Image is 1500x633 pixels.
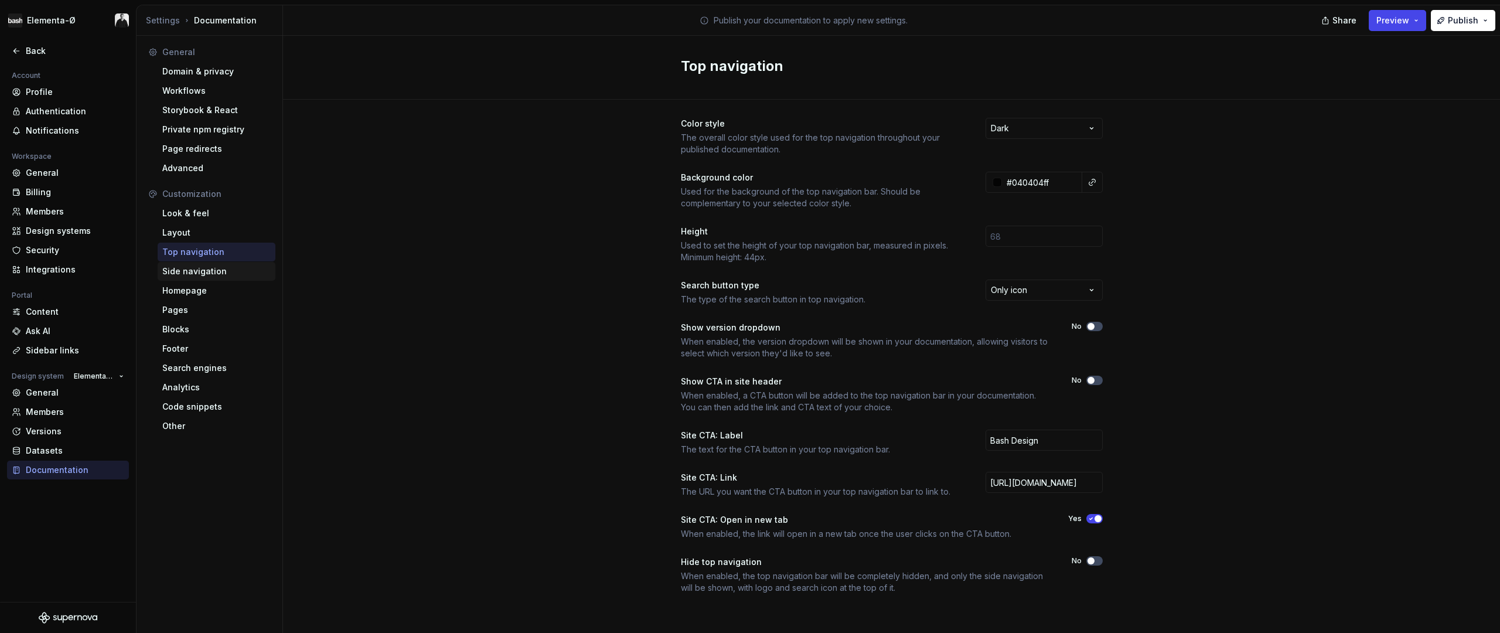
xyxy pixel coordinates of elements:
h2: Top navigation [681,57,1089,76]
span: Elementa-Ø [74,372,114,381]
a: Domain & privacy [158,62,275,81]
button: Publish [1431,10,1495,31]
input: 68 [986,226,1103,247]
div: Site CTA: Open in new tab [681,514,788,526]
a: Members [7,202,129,221]
a: Content [7,302,129,321]
a: General [7,164,129,182]
a: Versions [7,422,129,441]
div: Show version dropdown [681,322,780,333]
div: Documentation [146,15,278,26]
a: Homepage [158,281,275,300]
div: Search button type [681,280,759,291]
div: Portal [7,288,37,302]
div: Background color [681,172,753,183]
div: Content [26,306,124,318]
a: Page redirects [158,139,275,158]
a: Pages [158,301,275,319]
div: Profile [26,86,124,98]
div: Color style [681,118,725,130]
a: Advanced [158,159,275,178]
a: Datasets [7,441,129,460]
a: Storybook & React [158,101,275,120]
a: Ask AI [7,322,129,341]
div: General [26,167,124,179]
a: Authentication [7,102,129,121]
button: Preview [1369,10,1426,31]
div: Datasets [26,445,124,457]
a: Private npm registry [158,120,275,139]
div: When enabled, the top navigation bar will be completely hidden, and only the side navigation will... [681,570,1051,594]
div: When enabled, the link will open in a new tab once the user clicks on the CTA button. [681,528,1047,540]
a: Search engines [158,359,275,377]
div: Code snippets [162,401,271,413]
label: No [1072,322,1082,331]
div: Footer [162,343,271,355]
img: JP Swart [115,13,129,28]
a: General [7,383,129,402]
div: When enabled, the version dropdown will be shown in your documentation, allowing visitors to sele... [681,336,1051,359]
a: Top navigation [158,243,275,261]
div: Pages [162,304,271,316]
a: Side navigation [158,262,275,281]
div: Layout [162,227,271,239]
div: Used for the background of the top navigation bar. Should be complementary to your selected color... [681,186,964,209]
div: Advanced [162,162,271,174]
a: Workflows [158,81,275,100]
a: Other [158,417,275,435]
div: Versions [26,426,124,437]
div: Side navigation [162,266,271,277]
div: Search engines [162,362,271,374]
div: Billing [26,186,124,198]
a: Billing [7,183,129,202]
a: Notifications [7,121,129,140]
a: Analytics [158,378,275,397]
div: Notifications [26,125,124,137]
a: Design systems [7,222,129,240]
div: Ask AI [26,325,124,337]
a: Look & feel [158,204,275,223]
div: Used to set the height of your top navigation bar, measured in pixels. Minimum height: 44px. [681,240,964,263]
div: General [162,46,271,58]
div: Authentication [26,105,124,117]
div: The URL you want the CTA button in your top navigation bar to link to. [681,486,964,498]
a: Back [7,42,129,60]
a: Profile [7,83,129,101]
a: Footer [158,339,275,358]
div: The type of the search button in top navigation. [681,294,964,305]
div: Private npm registry [162,124,271,135]
a: Code snippets [158,397,275,416]
div: Design systems [26,225,124,237]
div: Domain & privacy [162,66,271,77]
div: Top navigation [162,246,271,258]
div: Elementa-Ø [27,15,76,26]
label: No [1072,376,1082,385]
div: Customization [162,188,271,200]
button: Elementa-ØJP Swart [2,8,134,33]
div: Documentation [26,464,124,476]
div: Back [26,45,124,57]
div: Site CTA: Link [681,472,737,484]
div: Members [26,406,124,418]
div: Workflows [162,85,271,97]
a: Documentation [7,461,129,479]
div: Integrations [26,264,124,275]
span: Publish [1448,15,1478,26]
div: Homepage [162,285,271,297]
div: Settings [146,15,180,26]
div: Account [7,69,45,83]
div: Security [26,244,124,256]
div: When enabled, a CTA button will be added to the top navigation bar in your documentation. You can... [681,390,1051,413]
a: Integrations [7,260,129,279]
div: Page redirects [162,143,271,155]
div: Height [681,226,708,237]
svg: Supernova Logo [39,612,97,624]
div: The text for the CTA button in your top navigation bar. [681,444,964,455]
div: Storybook & React [162,104,271,116]
div: Hide top navigation [681,556,762,568]
div: Sidebar links [26,345,124,356]
label: Yes [1068,514,1082,523]
div: Blocks [162,324,271,335]
p: Publish your documentation to apply new settings. [714,15,908,26]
